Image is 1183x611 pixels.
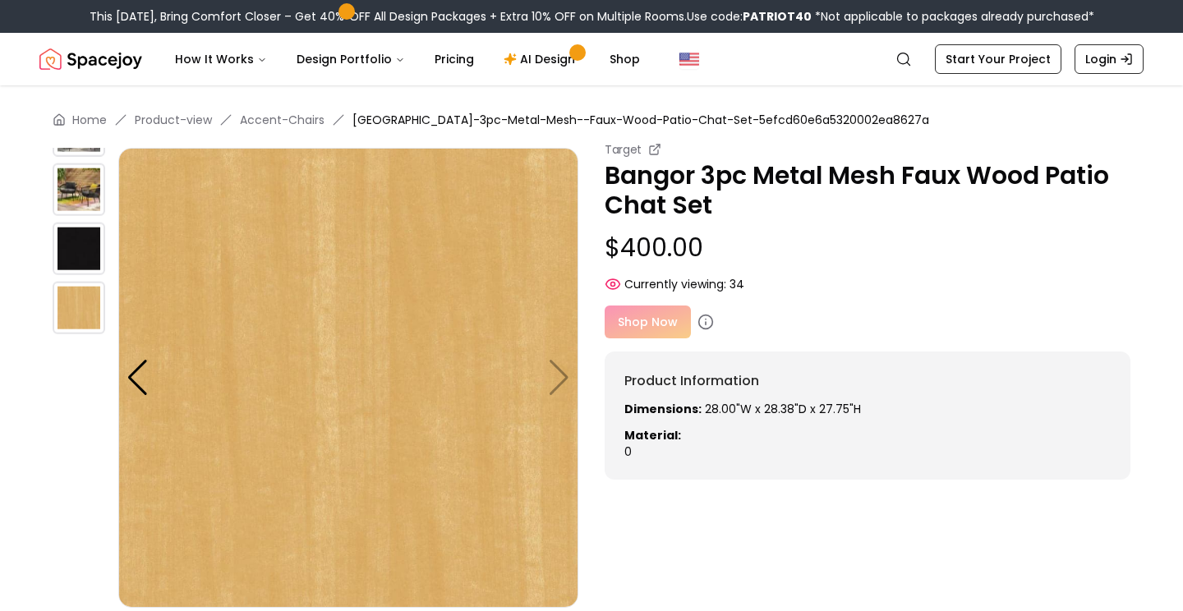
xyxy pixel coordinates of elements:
[53,112,1130,128] nav: breadcrumb
[162,43,653,76] nav: Main
[118,148,578,608] img: https://storage.googleapis.com/spacejoy-main/assets/5efcd60e6a5320002ea8627a/product_9_3ed424o226kj
[352,112,929,128] span: [GEOGRAPHIC_DATA]-3pc-Metal-Mesh--Faux-Wood-Patio-Chat-Set-5efcd60e6a5320002ea8627a
[162,43,280,76] button: How It Works
[240,112,325,128] a: Accent-Chairs
[624,401,702,417] strong: Dimensions:
[687,8,812,25] span: Use code:
[730,276,744,292] span: 34
[624,427,681,443] strong: Material:
[935,44,1061,74] a: Start Your Project
[490,43,593,76] a: AI Design
[605,141,642,158] small: Target
[53,282,105,334] img: https://storage.googleapis.com/spacejoy-main/assets/5efcd60e6a5320002ea8627a/product_9_3ed424o226kj
[679,49,699,69] img: United States
[53,163,105,216] img: https://storage.googleapis.com/spacejoy-main/assets/5efcd60e6a5320002ea8627a/product_7_4ejdn0bd5b4c
[596,43,653,76] a: Shop
[605,161,1130,220] p: Bangor 3pc Metal Mesh Faux Wood Patio Chat Set
[39,43,142,76] a: Spacejoy
[53,104,105,157] img: https://storage.googleapis.com/spacejoy-main/assets/5efcd60e6a5320002ea8627a/product_6_5joo8k1ihk68
[39,43,142,76] img: Spacejoy Logo
[421,43,487,76] a: Pricing
[135,112,212,128] a: Product-view
[90,8,1094,25] div: This [DATE], Bring Comfort Closer – Get 40% OFF All Design Packages + Extra 10% OFF on Multiple R...
[624,401,1111,417] p: 28.00"W x 28.38"D x 27.75"H
[743,8,812,25] b: PATRIOT40
[1075,44,1144,74] a: Login
[605,233,1130,263] p: $400.00
[53,223,105,275] img: https://storage.googleapis.com/spacejoy-main/assets/5efcd60e6a5320002ea8627a/product_8_kdm5ok48d6k
[624,276,726,292] span: Currently viewing:
[624,401,1111,460] div: 0
[39,33,1144,85] nav: Global
[72,112,107,128] a: Home
[283,43,418,76] button: Design Portfolio
[624,371,1111,391] h6: Product Information
[812,8,1094,25] span: *Not applicable to packages already purchased*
